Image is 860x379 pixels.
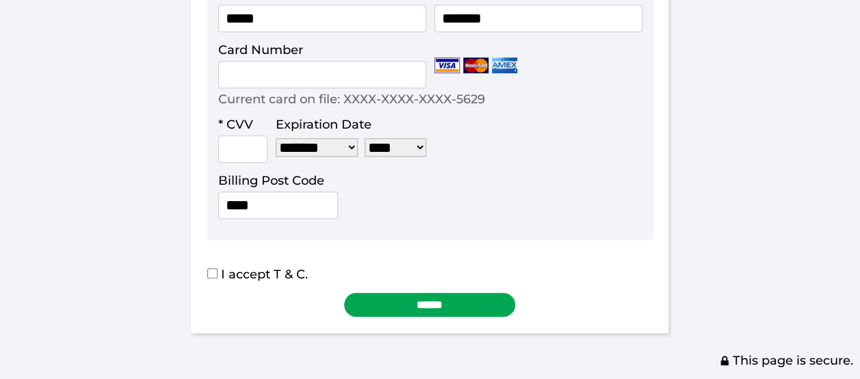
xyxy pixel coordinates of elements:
label: Expiration Date [276,117,372,132]
span: This page is secure. [719,353,853,368]
img: Amex [492,57,517,73]
label: Billing Post Code [218,173,324,188]
label: * CVV [218,117,253,132]
img: Visa [434,57,460,73]
img: Mastercard [463,57,488,73]
label: I accept T & C. [207,267,308,282]
input: I accept T & C. [207,268,218,278]
label: Card Number [218,42,303,57]
p: Current card on file: XXXX-XXXX-XXXX-5629 [218,92,485,107]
